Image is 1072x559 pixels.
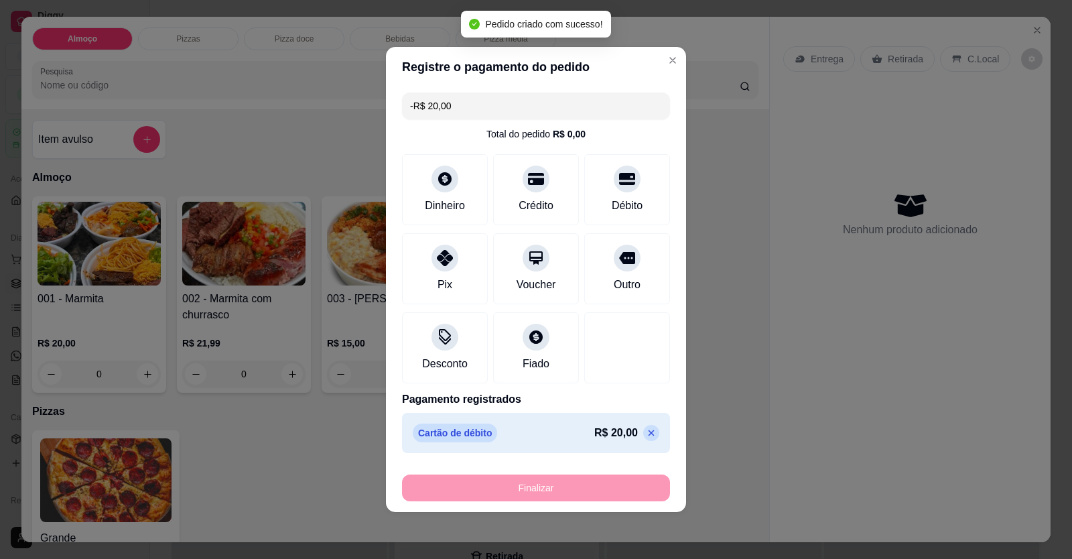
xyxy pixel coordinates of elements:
div: Fiado [523,356,549,372]
span: check-circle [469,19,480,29]
header: Registre o pagamento do pedido [386,47,686,87]
button: Close [662,50,683,71]
div: R$ 0,00 [553,127,586,141]
p: Cartão de débito [413,424,497,442]
div: Outro [614,277,641,293]
div: Total do pedido [486,127,586,141]
div: Dinheiro [425,198,465,214]
div: Pix [438,277,452,293]
input: Ex.: hambúrguer de cordeiro [410,92,662,119]
div: Voucher [517,277,556,293]
p: R$ 20,00 [594,425,638,441]
div: Crédito [519,198,553,214]
p: Pagamento registrados [402,391,670,408]
span: Pedido criado com sucesso! [485,19,602,29]
div: Débito [612,198,643,214]
div: Desconto [422,356,468,372]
